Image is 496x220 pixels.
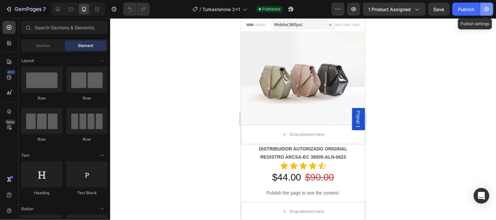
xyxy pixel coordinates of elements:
button: Publish [453,3,480,16]
span: Element [78,43,93,49]
div: Undo/Redo [123,3,150,16]
span: Text [21,152,29,158]
span: Published [263,6,281,12]
div: 450 [6,70,16,75]
div: Beta [5,119,16,125]
button: Save [428,3,450,16]
div: Publish [458,6,474,13]
div: Row [66,95,108,101]
iframe: Design area [241,18,365,220]
div: Open Intercom Messenger [474,188,489,204]
span: Layout [21,58,34,64]
span: Button [21,206,33,212]
p: 7 [43,5,46,13]
button: 7 [3,3,49,16]
input: Search Sections & Elements [21,21,108,34]
div: Heading [21,190,62,196]
div: Text Block [66,190,108,196]
button: 1 product assigned [363,3,426,16]
span: Section [36,43,50,49]
span: / [200,6,201,13]
span: Save [434,7,445,12]
span: Toggle open [97,204,108,214]
span: Toggle open [97,150,108,161]
span: Toggle open [97,55,108,66]
span: Turkesterone 2x1 [203,6,240,13]
span: 1 product assigned [368,6,411,13]
div: Row [66,136,108,142]
div: Row [21,136,62,142]
div: Row [21,95,62,101]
